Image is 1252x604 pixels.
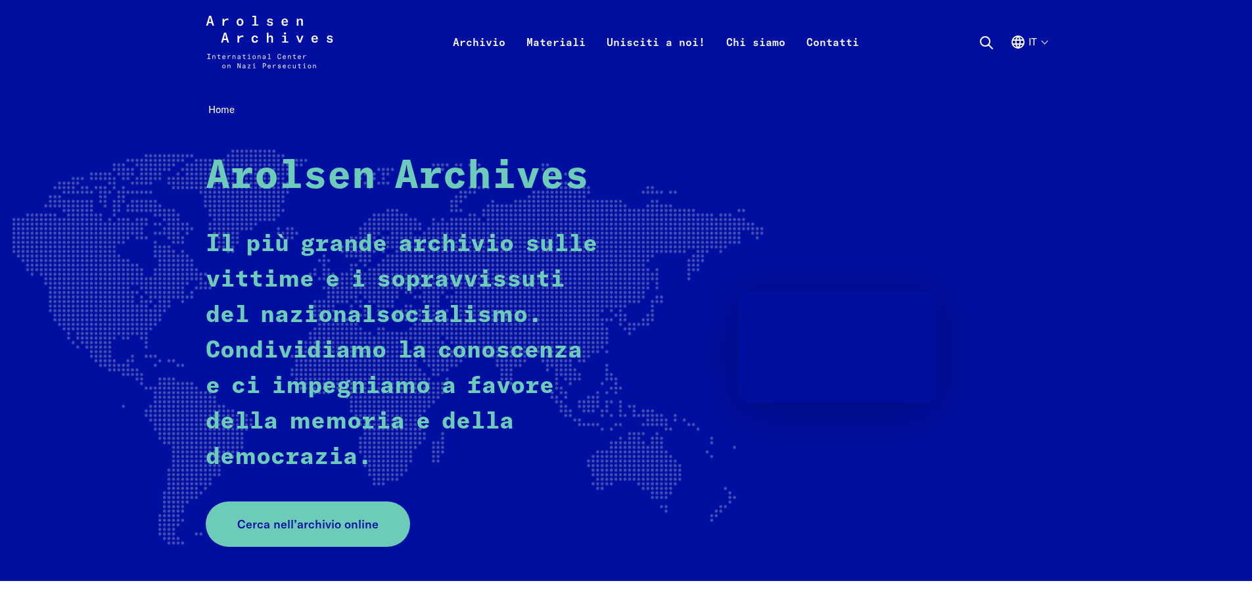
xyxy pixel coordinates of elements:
[516,32,596,84] a: Materiali
[796,32,869,84] a: Contatti
[442,32,516,84] a: Archivio
[206,501,410,547] a: Cerca nell’archivio online
[206,100,1047,120] nav: Breadcrumb
[206,227,603,475] p: Il più grande archivio sulle vittime e i sopravvissuti del nazionalsocialismo. Condividiamo la co...
[716,32,796,84] a: Chi siamo
[442,16,869,68] nav: Primaria
[1010,34,1047,81] button: Italiano, selezione lingua
[208,103,235,116] span: Home
[237,515,379,533] span: Cerca nell’archivio online
[596,32,716,84] a: Unisciti a noi!
[206,157,589,197] strong: Arolsen Archives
